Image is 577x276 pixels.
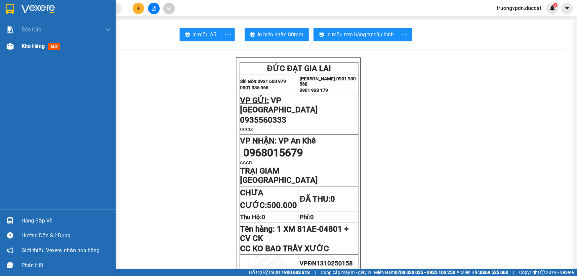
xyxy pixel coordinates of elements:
[327,30,394,39] span: In mẫu tem hàng tự cấu hình
[281,270,310,275] strong: 1900 633 818
[48,43,60,50] span: mới
[267,201,297,210] span: 500.000
[240,79,258,84] strong: Sài Gòn:
[62,32,95,38] strong: 0901 933 179
[240,224,349,243] span: Tên hàng:
[553,3,558,8] sup: 1
[300,260,352,267] span: VPĐN1310250158
[300,88,328,93] strong: 0901 933 179
[240,244,329,253] span: CC KO BAO TRẦY XƯỚC
[7,262,13,268] span: message
[561,3,573,14] button: caret-down
[550,5,556,11] img: icon-new-feature
[21,43,45,49] span: Kho hàng
[6,4,14,14] img: logo-vxr
[250,32,255,38] span: printer
[244,146,303,159] span: 0968015679
[513,269,514,276] span: |
[279,136,316,145] span: VP An Khê
[310,214,314,221] span: 0
[245,28,309,41] button: printerIn biên nhận 80mm
[136,6,141,11] span: plus
[21,260,111,270] div: Phản hồi
[105,27,111,32] span: down
[300,214,314,221] strong: Phí:
[300,194,335,204] strong: ĐÃ THU:
[461,269,508,276] span: Miền Bắc
[399,28,412,41] button: more
[313,28,399,41] button: printerIn mẫu tem hàng tự cấu hình
[133,3,144,14] button: plus
[240,214,266,221] strong: Thu Hộ:
[330,194,335,204] span: 0
[62,19,103,25] strong: [PERSON_NAME]:
[300,76,336,81] strong: [PERSON_NAME]:
[374,269,455,276] span: Miền Nam
[321,269,372,276] span: Cung cấp máy in - giấy in:
[240,166,318,185] span: TRẠI GIAM [GEOGRAPHIC_DATA]
[480,270,508,275] strong: 0369 525 060
[399,31,412,39] span: more
[315,269,316,276] span: |
[240,136,277,145] span: VP NHẬN:
[62,19,115,31] strong: 0901 900 568
[4,22,24,28] strong: Sài Gòn:
[258,30,304,39] span: In biên nhận 80mm
[240,96,269,105] span: VP GỬI:
[7,26,14,33] img: solution-icon
[21,25,41,34] span: Báo cáo
[21,216,111,226] div: Hàng sắp về
[240,96,318,114] span: VP [GEOGRAPHIC_DATA]
[28,6,93,16] span: ĐỨC ĐẠT GIA LAI
[540,270,545,275] span: copyright
[267,64,331,73] span: ĐỨC ĐẠT GIA LAI
[4,41,82,60] span: VP [GEOGRAPHIC_DATA]
[193,30,217,39] span: In mẫu A5
[395,270,455,275] strong: 0708 023 035 - 0935 103 250
[457,271,459,274] span: ⚪️
[240,160,253,165] span: CCCD:
[163,3,175,14] button: aim
[24,22,57,28] strong: 0931 600 979
[167,6,171,11] span: aim
[151,6,156,11] span: file-add
[148,3,160,14] button: file-add
[180,28,222,41] button: printerIn mẫu A5
[554,3,556,8] span: 1
[240,127,253,132] span: CCCD:
[240,85,269,90] strong: 0901 936 968
[319,32,324,38] span: printer
[240,224,349,243] span: 1 XM 81AE-04801 + CV CK
[258,79,286,84] strong: 0931 600 979
[7,43,14,50] img: warehouse-icon
[7,217,14,224] img: warehouse-icon
[240,115,287,125] span: 0935560333
[491,4,547,12] span: truongvpdn.ducdat
[249,269,310,276] span: Hỗ trợ kỹ thuật:
[240,188,297,210] strong: CHƯA CƯỚC:
[262,214,266,221] span: 0
[300,268,340,273] span: truongvpdn.ducdat
[7,247,13,254] span: notification
[21,231,111,241] div: Hướng dẫn sử dụng
[300,76,356,87] strong: 0901 900 568
[21,246,100,255] span: Giới thiệu Vexere, nhận hoa hồng
[185,32,190,38] span: printer
[222,28,235,41] button: more
[4,29,37,35] strong: 0901 936 968
[564,5,570,11] span: caret-down
[4,41,33,51] span: VP GỬI:
[7,232,13,239] span: question-circle
[222,31,234,39] span: more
